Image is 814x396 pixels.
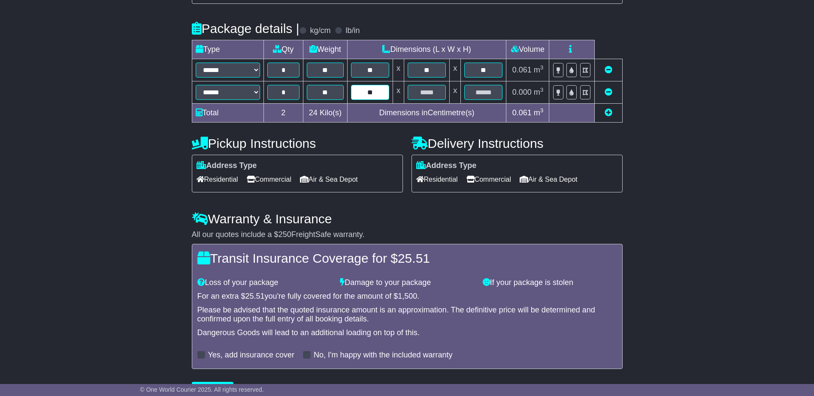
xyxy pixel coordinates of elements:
td: x [450,59,461,81]
span: 0.061 [512,108,532,117]
span: Residential [197,173,238,186]
label: Address Type [197,161,257,171]
div: If your package is stolen [478,278,621,288]
sup: 3 [540,87,544,93]
span: Air & Sea Depot [520,173,578,186]
div: All our quotes include a $ FreightSafe warranty. [192,230,623,240]
label: lb/in [345,26,360,36]
span: 1,500 [398,292,417,300]
td: Dimensions in Centimetre(s) [347,104,506,123]
sup: 3 [540,107,544,114]
span: Commercial [466,173,511,186]
td: Qty [263,40,303,59]
td: x [450,81,461,104]
td: Total [192,104,263,123]
td: Type [192,40,263,59]
div: For an extra $ you're fully covered for the amount of $ . [197,292,617,301]
span: 24 [309,108,318,117]
h4: Package details | [192,21,300,36]
td: Dimensions (L x W x H) [347,40,506,59]
td: x [393,59,404,81]
div: Please be advised that the quoted insurance amount is an approximation. The definitive price will... [197,306,617,324]
h4: Pickup Instructions [192,136,403,150]
h4: Transit Insurance Coverage for $ [197,251,617,265]
label: kg/cm [310,26,330,36]
span: m [534,66,544,74]
sup: 3 [540,64,544,71]
td: Weight [303,40,348,59]
span: © One World Courier 2025. All rights reserved. [140,386,264,393]
td: 2 [263,104,303,123]
div: Loss of your package [193,278,336,288]
a: Remove this item [605,88,612,96]
span: 0.000 [512,88,532,96]
div: Dangerous Goods will lead to an additional loading on top of this. [197,328,617,338]
td: Kilo(s) [303,104,348,123]
td: x [393,81,404,104]
span: Residential [416,173,458,186]
span: 250 [278,230,291,239]
a: Remove this item [605,66,612,74]
label: No, I'm happy with the included warranty [314,351,453,360]
td: Volume [506,40,549,59]
span: 0.061 [512,66,532,74]
h4: Warranty & Insurance [192,212,623,226]
span: Air & Sea Depot [300,173,358,186]
span: m [534,108,544,117]
span: 25.51 [245,292,265,300]
span: m [534,88,544,96]
label: Yes, add insurance cover [208,351,294,360]
label: Address Type [416,161,477,171]
span: Commercial [247,173,291,186]
h4: Delivery Instructions [412,136,623,150]
div: Damage to your package [336,278,478,288]
a: Add new item [605,108,612,117]
span: 25.51 [398,251,430,265]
